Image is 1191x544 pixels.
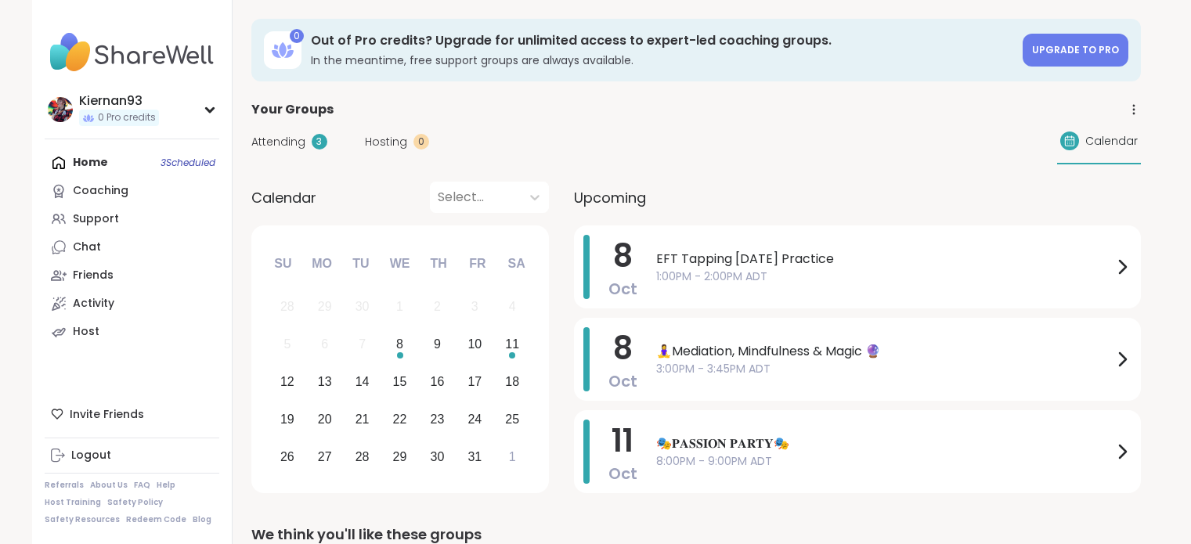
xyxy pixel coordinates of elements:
div: 28 [280,296,294,317]
div: 30 [355,296,370,317]
div: 21 [355,409,370,430]
div: Choose Wednesday, October 15th, 2025 [383,366,417,399]
span: 1:00PM - 2:00PM ADT [656,268,1113,285]
span: Oct [608,463,637,485]
h3: Out of Pro credits? Upgrade for unlimited access to expert-led coaching groups. [311,32,1013,49]
div: Not available Sunday, October 5th, 2025 [271,328,305,362]
div: Choose Friday, October 24th, 2025 [458,402,492,436]
div: Choose Monday, October 20th, 2025 [308,402,341,436]
div: 6 [321,333,328,355]
div: Choose Sunday, October 12th, 2025 [271,366,305,399]
div: Choose Sunday, October 26th, 2025 [271,440,305,474]
div: Choose Wednesday, October 22nd, 2025 [383,402,417,436]
a: Host [45,318,219,346]
div: Choose Saturday, November 1st, 2025 [496,440,529,474]
div: Mo [305,247,339,281]
div: Choose Friday, October 31st, 2025 [458,440,492,474]
div: Not available Thursday, October 2nd, 2025 [420,290,454,324]
span: Calendar [251,187,316,208]
a: Safety Policy [107,497,163,508]
iframe: Spotlight [203,186,215,198]
a: Logout [45,441,219,470]
img: ShareWell Nav Logo [45,25,219,80]
div: Chat [73,240,101,255]
div: Choose Friday, October 17th, 2025 [458,366,492,399]
div: Choose Saturday, October 25th, 2025 [496,402,529,436]
div: Not available Monday, October 6th, 2025 [308,328,341,362]
div: Choose Thursday, October 9th, 2025 [420,328,454,362]
div: Coaching [73,183,128,199]
div: Choose Monday, October 13th, 2025 [308,366,341,399]
div: 12 [280,371,294,392]
div: Sa [499,247,533,281]
span: Attending [251,134,305,150]
span: Calendar [1085,133,1138,150]
div: 22 [393,409,407,430]
div: Choose Saturday, October 18th, 2025 [496,366,529,399]
span: 8:00PM - 9:00PM ADT [656,453,1113,470]
div: 7 [359,333,366,355]
span: Hosting [365,134,407,150]
img: Kiernan93 [48,97,73,122]
div: month 2025-10 [269,288,531,475]
a: Redeem Code [126,514,186,525]
div: 2 [434,296,441,317]
div: 4 [509,296,516,317]
div: 15 [393,371,407,392]
span: Oct [608,370,637,392]
span: 8 [613,326,633,370]
div: Not available Friday, October 3rd, 2025 [458,290,492,324]
a: About Us [90,480,128,491]
div: Choose Tuesday, October 21st, 2025 [345,402,379,436]
span: Upcoming [574,187,646,208]
div: 29 [318,296,332,317]
div: 28 [355,446,370,467]
div: Choose Sunday, October 19th, 2025 [271,402,305,436]
div: 29 [393,446,407,467]
span: 🧘‍♀️Mediation, Mindfulness & Magic 🔮 [656,342,1113,361]
div: 13 [318,371,332,392]
div: 10 [467,333,482,355]
div: Choose Thursday, October 23rd, 2025 [420,402,454,436]
div: Fr [460,247,495,281]
div: We [382,247,417,281]
div: 25 [505,409,519,430]
div: 1 [509,446,516,467]
span: Oct [608,278,637,300]
a: Friends [45,261,219,290]
div: 24 [467,409,482,430]
div: 19 [280,409,294,430]
div: 23 [431,409,445,430]
div: Choose Wednesday, October 8th, 2025 [383,328,417,362]
div: Tu [344,247,378,281]
div: Choose Thursday, October 30th, 2025 [420,440,454,474]
div: Activity [73,296,114,312]
div: Not available Sunday, September 28th, 2025 [271,290,305,324]
div: Choose Tuesday, October 28th, 2025 [345,440,379,474]
a: Referrals [45,480,84,491]
span: Upgrade to Pro [1032,43,1119,56]
div: Not available Saturday, October 4th, 2025 [496,290,529,324]
div: Kiernan93 [79,92,159,110]
div: Choose Tuesday, October 14th, 2025 [345,366,379,399]
div: Support [73,211,119,227]
div: 1 [396,296,403,317]
a: Support [45,205,219,233]
div: 17 [467,371,482,392]
a: Coaching [45,177,219,205]
div: 18 [505,371,519,392]
div: Choose Monday, October 27th, 2025 [308,440,341,474]
div: 27 [318,446,332,467]
span: 🎭𝐏𝐀𝐒𝐒𝐈𝐎𝐍 𝐏𝐀𝐑𝐓𝐘🎭 [656,434,1113,453]
span: 8 [613,234,633,278]
a: Blog [193,514,211,525]
div: Choose Thursday, October 16th, 2025 [420,366,454,399]
div: Choose Wednesday, October 29th, 2025 [383,440,417,474]
div: 0 [413,134,429,150]
div: 8 [396,333,403,355]
div: Logout [71,448,111,463]
div: Not available Tuesday, October 7th, 2025 [345,328,379,362]
div: 3 [312,134,327,150]
div: Su [265,247,300,281]
div: Invite Friends [45,400,219,428]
